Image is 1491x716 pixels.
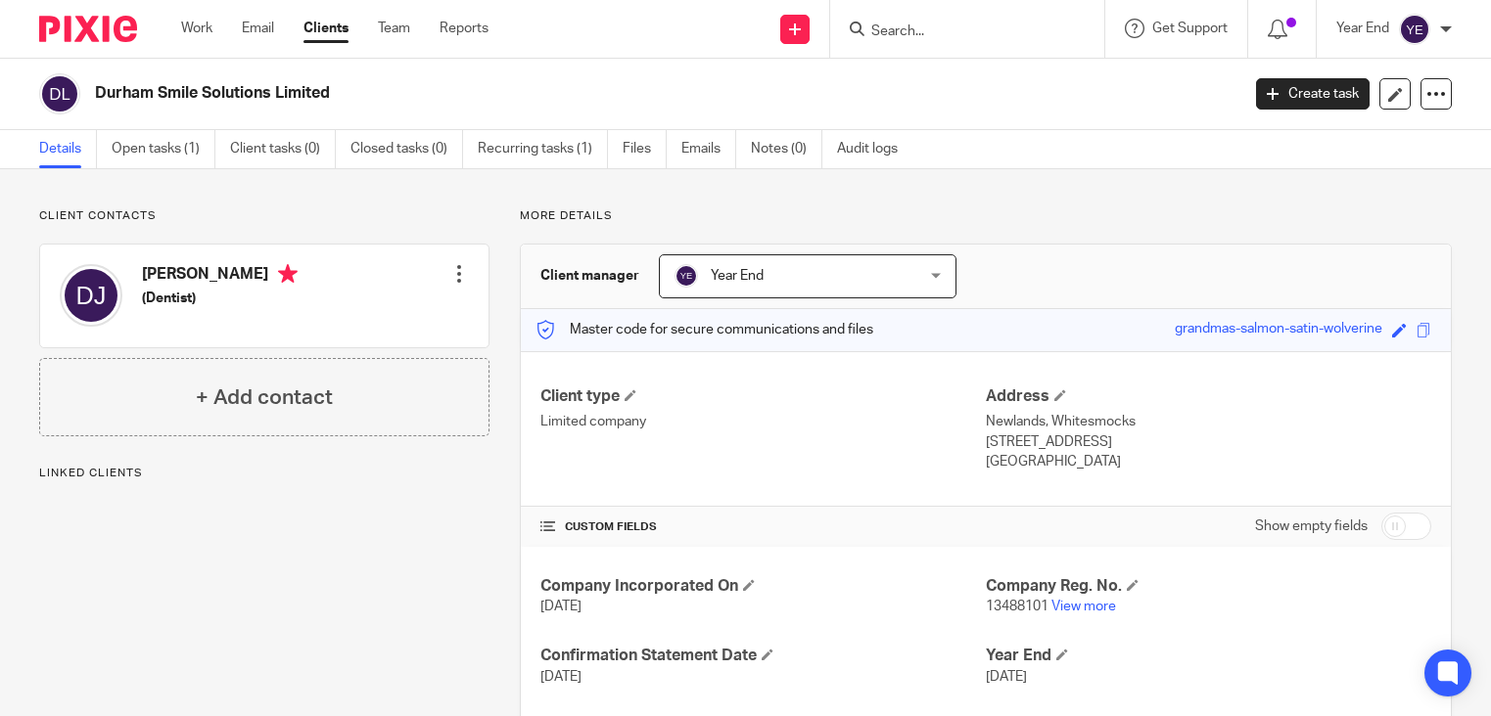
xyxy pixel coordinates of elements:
a: Reports [440,19,489,38]
span: 13488101 [986,600,1048,613]
p: Client contacts [39,208,489,224]
input: Search [869,23,1046,41]
h4: Client type [540,386,986,407]
a: Client tasks (0) [230,130,336,168]
div: grandmas-salmon-satin-wolverine [1175,319,1382,341]
a: Open tasks (1) [112,130,215,168]
a: Create task [1256,78,1370,110]
i: Primary [278,264,298,284]
p: [GEOGRAPHIC_DATA] [986,452,1431,471]
h4: [PERSON_NAME] [142,264,298,289]
span: Get Support [1152,22,1228,35]
img: svg%3E [1399,14,1430,45]
span: [DATE] [986,670,1027,684]
img: svg%3E [39,73,80,114]
p: More details [520,208,1452,224]
span: [DATE] [540,670,582,684]
a: Clients [303,19,349,38]
h4: Address [986,386,1431,407]
img: Pixie [39,16,137,42]
h4: Company Reg. No. [986,576,1431,597]
h3: Client manager [540,266,639,286]
a: Files [623,130,667,168]
img: svg%3E [675,264,698,288]
a: Email [242,19,274,38]
label: Show empty fields [1255,516,1368,536]
a: Details [39,130,97,168]
h4: Year End [986,646,1431,666]
p: [STREET_ADDRESS] [986,432,1431,452]
img: svg%3E [60,264,122,327]
a: View more [1051,600,1116,613]
span: Year End [711,269,764,283]
a: Audit logs [837,130,912,168]
p: Master code for secure communications and files [536,320,873,339]
p: Year End [1336,19,1389,38]
h5: (Dentist) [142,289,298,308]
h4: Confirmation Statement Date [540,646,986,666]
span: [DATE] [540,600,582,613]
p: Limited company [540,412,986,431]
p: Newlands, Whitesmocks [986,412,1431,431]
a: Closed tasks (0) [350,130,463,168]
a: Notes (0) [751,130,822,168]
p: Linked clients [39,466,489,481]
h2: Durham Smile Solutions Limited [95,83,1001,104]
h4: CUSTOM FIELDS [540,519,986,535]
h4: + Add contact [196,382,333,413]
h4: Company Incorporated On [540,576,986,597]
a: Work [181,19,212,38]
a: Recurring tasks (1) [478,130,608,168]
a: Emails [681,130,736,168]
a: Team [378,19,410,38]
